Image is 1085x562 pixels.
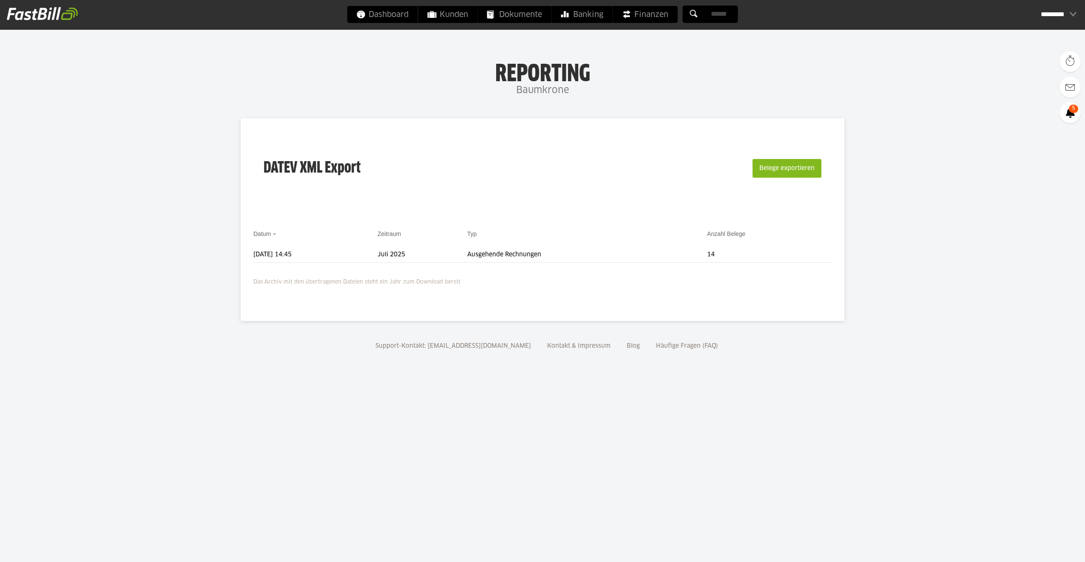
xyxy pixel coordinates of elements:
[1059,102,1081,123] a: 5
[253,273,832,287] p: Das Archiv mit den übertragenen Dateien steht ein Jahr zum Download bereit
[544,343,614,349] a: Kontakt & Impressum
[552,6,613,23] a: Banking
[1020,536,1076,558] iframe: Öffnet ein Widget, in dem Sie weitere Informationen finden
[487,6,542,23] span: Dokumente
[561,6,603,23] span: Banking
[372,343,534,349] a: Support-Kontakt: [EMAIL_ADDRESS][DOMAIN_NAME]
[264,141,361,196] h3: DATEV XML Export
[707,247,832,263] td: 14
[707,230,745,237] a: Anzahl Belege
[347,6,418,23] a: Dashboard
[478,6,551,23] a: Dokumente
[753,159,821,178] button: Belege exportieren
[378,247,467,263] td: Juli 2025
[418,6,477,23] a: Kunden
[273,233,278,235] img: sort_desc.gif
[85,60,1000,82] h1: Reporting
[613,6,678,23] a: Finanzen
[253,230,271,237] a: Datum
[653,343,721,349] a: Häufige Fragen (FAQ)
[467,247,707,263] td: Ausgehende Rechnungen
[1069,105,1078,113] span: 5
[624,343,643,349] a: Blog
[7,7,78,20] img: fastbill_logo_white.png
[467,230,477,237] a: Typ
[357,6,409,23] span: Dashboard
[622,6,668,23] span: Finanzen
[378,230,401,237] a: Zeitraum
[428,6,468,23] span: Kunden
[253,247,378,263] td: [DATE] 14:45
